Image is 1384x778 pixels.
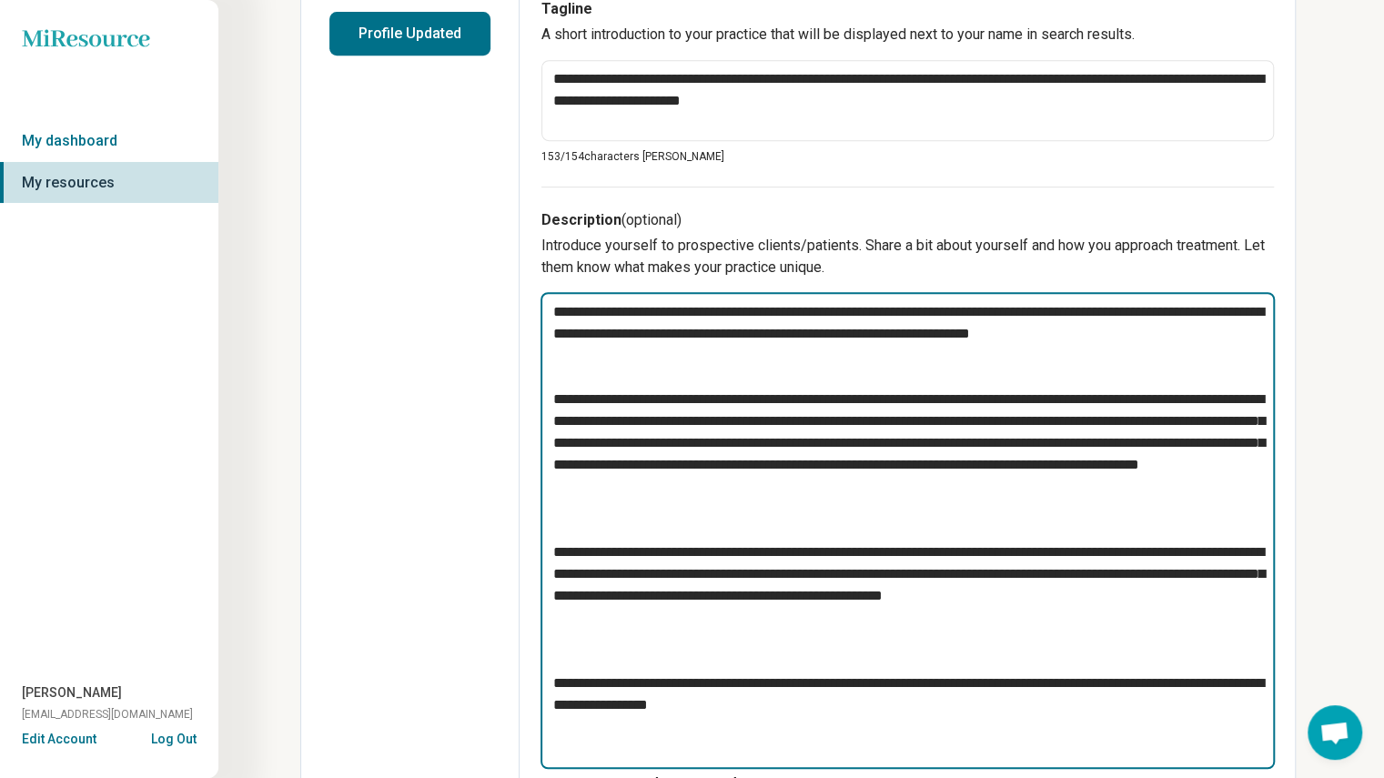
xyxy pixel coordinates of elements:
button: Log Out [151,730,197,744]
p: A short introduction to your practice that will be displayed next to your name in search results. [541,24,1274,45]
p: 153/ 154 characters [PERSON_NAME] [541,148,1274,165]
span: [EMAIL_ADDRESS][DOMAIN_NAME] [22,706,193,722]
p: Introduce yourself to prospective clients/patients. Share a bit about yourself and how you approa... [541,235,1274,278]
span: [PERSON_NAME] [22,683,122,702]
div: Open chat [1308,705,1362,760]
button: Edit Account [22,730,96,749]
button: Profile Updated [329,12,490,56]
span: (optional) [621,211,682,228]
h3: Description [541,209,1274,231]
